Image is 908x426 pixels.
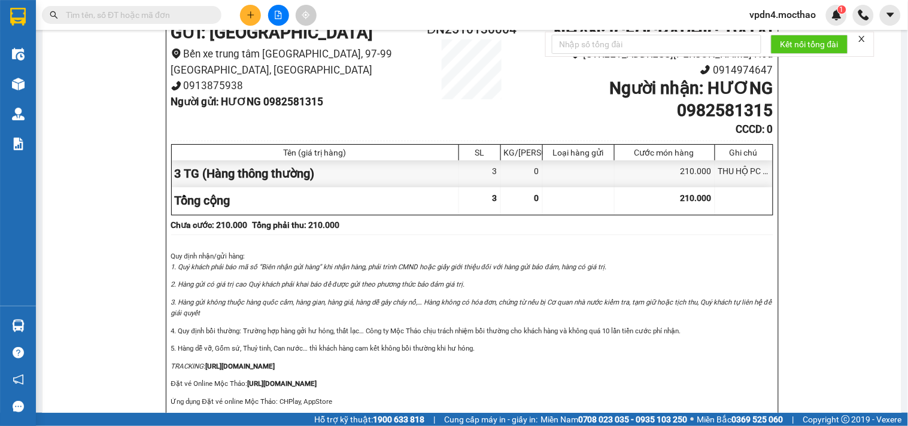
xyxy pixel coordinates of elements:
strong: 0369 525 060 [732,415,784,424]
span: | [433,413,435,426]
span: aim [302,11,310,19]
div: 0901816179 [10,51,132,68]
span: 3 [493,193,497,203]
p: Đặt vé Online Mộc Thảo: [171,378,773,389]
div: Cước món hàng [618,148,712,157]
img: warehouse-icon [12,108,25,120]
div: 3 [459,160,501,187]
span: Tổng cộng [175,193,230,208]
span: notification [13,374,24,385]
b: Tổng phải thu: 210.000 [253,220,340,230]
div: 210.000 [615,160,715,187]
img: warehouse-icon [12,48,25,60]
span: vpdn4.mocthao [740,7,826,22]
li: Bến xe trung tâm [GEOGRAPHIC_DATA], 97-99 [GEOGRAPHIC_DATA], [GEOGRAPHIC_DATA] [171,46,422,78]
span: Kết nối tổng đài [781,38,839,51]
div: Quy định nhận/gửi hàng : [171,251,773,425]
div: THU HỘ PC 60K [715,160,773,187]
img: icon-new-feature [831,10,842,20]
div: SL [462,148,497,157]
span: search [50,11,58,19]
div: KG/[PERSON_NAME] [504,148,539,157]
span: Gửi: [10,10,29,23]
img: warehouse-icon [12,78,25,90]
div: Ghi chú [718,148,770,157]
div: [GEOGRAPHIC_DATA] [10,10,132,37]
li: [STREET_ADDRESS][PERSON_NAME] Hòa [522,46,773,62]
button: aim [296,5,317,26]
img: phone-icon [858,10,869,20]
span: Cung cấp máy in - giấy in: [444,413,537,426]
p: Ứng dụng Đặt vé online Mộc Thảo: CHPlay, AppStore [171,396,773,407]
span: environment [171,48,181,59]
strong: [URL][DOMAIN_NAME] [206,362,275,370]
strong: 0708 023 035 - 0935 103 250 [578,415,688,424]
span: caret-down [885,10,896,20]
img: logo-vxr [10,8,26,26]
div: 0 [140,68,262,83]
button: plus [240,5,261,26]
span: Nhận: [140,10,169,23]
span: 210.000 [681,193,712,203]
b: Người gửi : HƯƠNG 0982581315 [171,96,324,108]
div: Loại hàng gửi [546,148,611,157]
li: 0914974647 [522,62,773,78]
div: [GEOGRAPHIC_DATA] [140,10,262,37]
div: Tên (giá trị hàng) [175,148,455,157]
p: 4. Quy định bồi thường: Trường hợp hàng gởi hư hỏng, thất lạc… Công ty Mộc Thảo chịu trách nhiệm ... [171,325,773,336]
span: Miền Bắc [697,413,784,426]
b: Người nhận : HƯƠNG 0982581315 [609,78,773,120]
div: CHÂU [140,37,262,51]
input: Tìm tên, số ĐT hoặc mã đơn [66,8,207,22]
i: 3. Hàng gửi không thuộc hàng quốc cấm, hàng gian, hàng giả, hàng dễ gây cháy nổ,… Hàng không có h... [171,298,772,317]
input: Nhập số tổng đài [552,35,761,54]
span: message [13,401,24,412]
i: 1. Quý khách phải báo mã số “Biên nhận gửi hàng” khi nhận hàng, phải trình CMND hoặc giấy giới th... [171,263,607,271]
p: : [171,361,773,372]
b: Chưa cước : 210.000 [171,220,248,230]
p: 5. Hàng dễ vỡ, Gốm sứ, Thuỷ tinh, Can nước… thì khách hàng cam kết không bồi thường khi hư hỏng. [171,343,773,354]
sup: 1 [838,5,846,14]
b: GỬI : [GEOGRAPHIC_DATA] [171,23,373,42]
span: close [858,35,866,43]
li: 0913875938 [171,78,422,94]
button: file-add [268,5,289,26]
div: 0903078663 [140,51,262,68]
strong: 1900 633 818 [373,415,424,424]
img: solution-icon [12,138,25,150]
b: CCCD : 0 [736,123,773,135]
span: copyright [842,415,850,424]
button: Kết nối tổng đài [771,35,848,54]
span: phone [171,81,181,91]
span: Miền Nam [540,413,688,426]
div: VIETMAP [10,37,132,51]
span: ⚪️ [691,417,694,422]
i: TRACKING [171,362,204,370]
strong: [URL][DOMAIN_NAME] [247,379,317,388]
span: plus [247,11,255,19]
div: 0 [501,160,543,187]
span: 1 [840,5,844,14]
i: 2. Hàng gửi có giá trị cao Quý khách phải khai báo để được gửi theo phương thức bảo đảm giá trị. [171,280,465,288]
span: file-add [274,11,283,19]
div: 3 TG (Hàng thông thường) [172,160,459,187]
span: | [792,413,794,426]
span: Hỗ trợ kỹ thuật: [314,413,424,426]
button: caret-down [880,5,901,26]
span: question-circle [13,347,24,358]
img: warehouse-icon [12,319,25,332]
span: 0 [535,193,539,203]
span: phone [700,65,710,75]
